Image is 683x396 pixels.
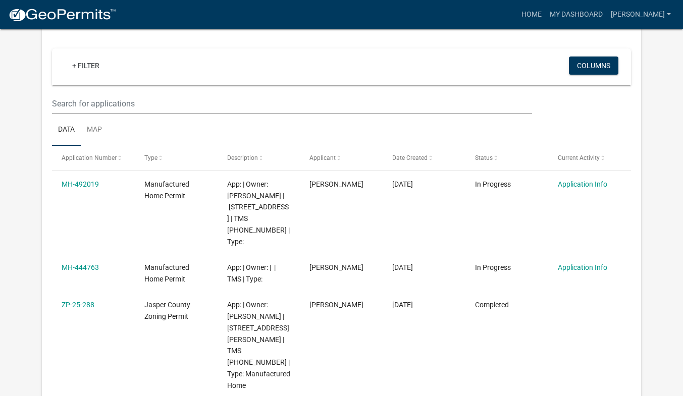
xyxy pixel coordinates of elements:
[227,154,258,161] span: Description
[62,180,99,188] a: MH-492019
[227,301,290,389] span: App: | Owner: MITCHELL CAROLYN | 122 STINEY FUNERAL HOME RD | TMS 029-47-02-014 | Type: Manufactu...
[517,5,546,24] a: Home
[548,146,631,170] datatable-header-cell: Current Activity
[300,146,383,170] datatable-header-cell: Applicant
[392,154,428,161] span: Date Created
[392,180,413,188] span: 10/13/2025
[144,154,157,161] span: Type
[475,263,511,271] span: In Progress
[558,263,607,271] a: Application Info
[546,5,607,24] a: My Dashboard
[309,301,363,309] span: CAROLYN
[144,263,189,283] span: Manufactured Home Permit
[227,180,290,246] span: App: | Owner: HEYWARD SAMMY | 122 STINEY FUNERAL HOME RD | TMS 029-47-02-010 | Type:
[62,263,99,271] a: MH-444763
[465,146,548,170] datatable-header-cell: Status
[558,154,600,161] span: Current Activity
[383,146,465,170] datatable-header-cell: Date Created
[392,301,413,309] span: 07/02/2025
[309,180,363,188] span: CAROLYN
[62,301,94,309] a: ZP-25-288
[392,263,413,271] span: 07/02/2025
[144,180,189,200] span: Manufactured Home Permit
[81,114,108,146] a: Map
[569,56,618,75] button: Columns
[52,146,135,170] datatable-header-cell: Application Number
[475,180,511,188] span: In Progress
[607,5,675,24] a: [PERSON_NAME]
[144,301,190,320] span: Jasper County Zoning Permit
[309,154,336,161] span: Applicant
[135,146,218,170] datatable-header-cell: Type
[52,114,81,146] a: Data
[558,180,607,188] a: Application Info
[52,93,532,114] input: Search for applications
[475,154,493,161] span: Status
[475,301,509,309] span: Completed
[64,56,108,75] a: + Filter
[309,263,363,271] span: CAROLYN
[217,146,300,170] datatable-header-cell: Description
[62,154,117,161] span: Application Number
[227,263,276,283] span: App: | Owner: | | TMS | Type:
